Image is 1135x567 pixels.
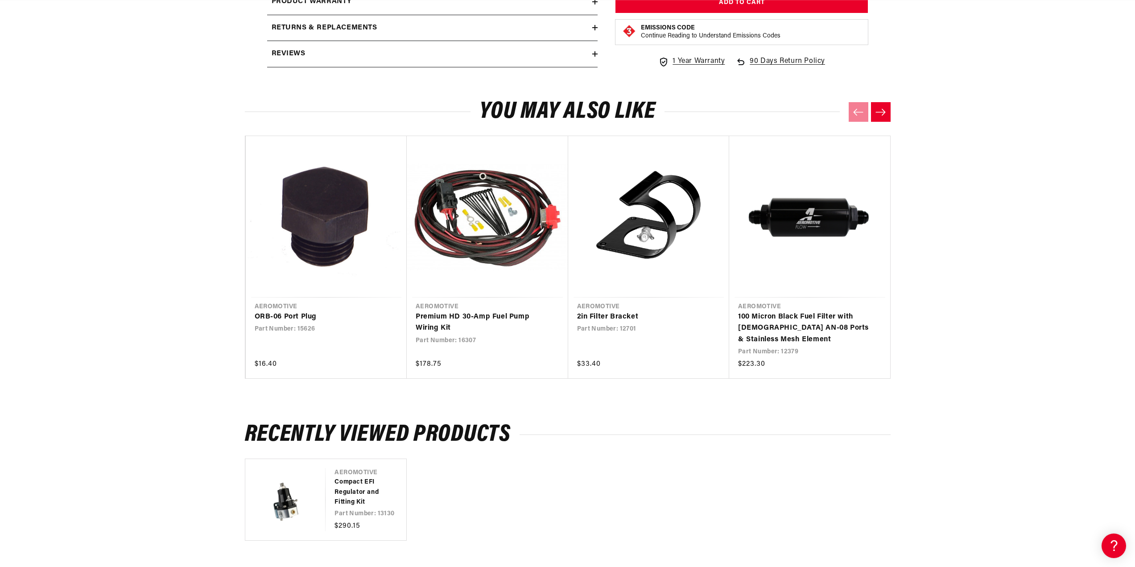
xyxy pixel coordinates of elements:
ul: Slider [245,459,891,541]
p: Continue Reading to Understand Emissions Codes [641,32,780,40]
h2: Returns & replacements [272,22,377,34]
a: 90 Days Return Policy [735,56,825,76]
img: Emissions code [622,24,636,38]
a: 1 Year Warranty [658,56,725,67]
a: Compact EFI Regulator and Fitting Kit [334,477,388,507]
h2: Recently Viewed Products [245,424,891,445]
a: Brushless Fuel Pumps [9,182,169,196]
button: Next slide [871,102,891,122]
span: 1 Year Warranty [673,56,725,67]
a: Getting Started [9,76,169,90]
strong: Emissions Code [641,25,695,31]
a: 100 Micron Black Fuel Filter with [DEMOGRAPHIC_DATA] AN-08 Ports & Stainless Mesh Element [738,311,873,346]
button: Previous slide [849,102,868,122]
a: Carbureted Fuel Pumps [9,127,169,141]
span: 90 Days Return Policy [750,56,825,76]
a: ORB-06 Port Plug [255,311,389,323]
h2: Reviews [272,48,305,60]
a: EFI Fuel Pumps [9,154,169,168]
a: 340 Stealth Fuel Pumps [9,168,169,182]
a: POWERED BY ENCHANT [123,257,172,265]
a: Premium HD 30-Amp Fuel Pump Wiring Kit [416,311,550,334]
button: Emissions CodeContinue Reading to Understand Emissions Codes [641,24,780,40]
a: EFI Regulators [9,113,169,127]
h2: You may also like [245,101,891,122]
div: General [9,62,169,70]
a: 2in Filter Bracket [577,311,712,323]
summary: Returns & replacements [267,15,598,41]
ul: Slider [245,136,891,379]
div: Frequently Asked Questions [9,99,169,107]
a: Carbureted Regulators [9,141,169,154]
button: Contact Us [9,239,169,254]
summary: Reviews [267,41,598,67]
